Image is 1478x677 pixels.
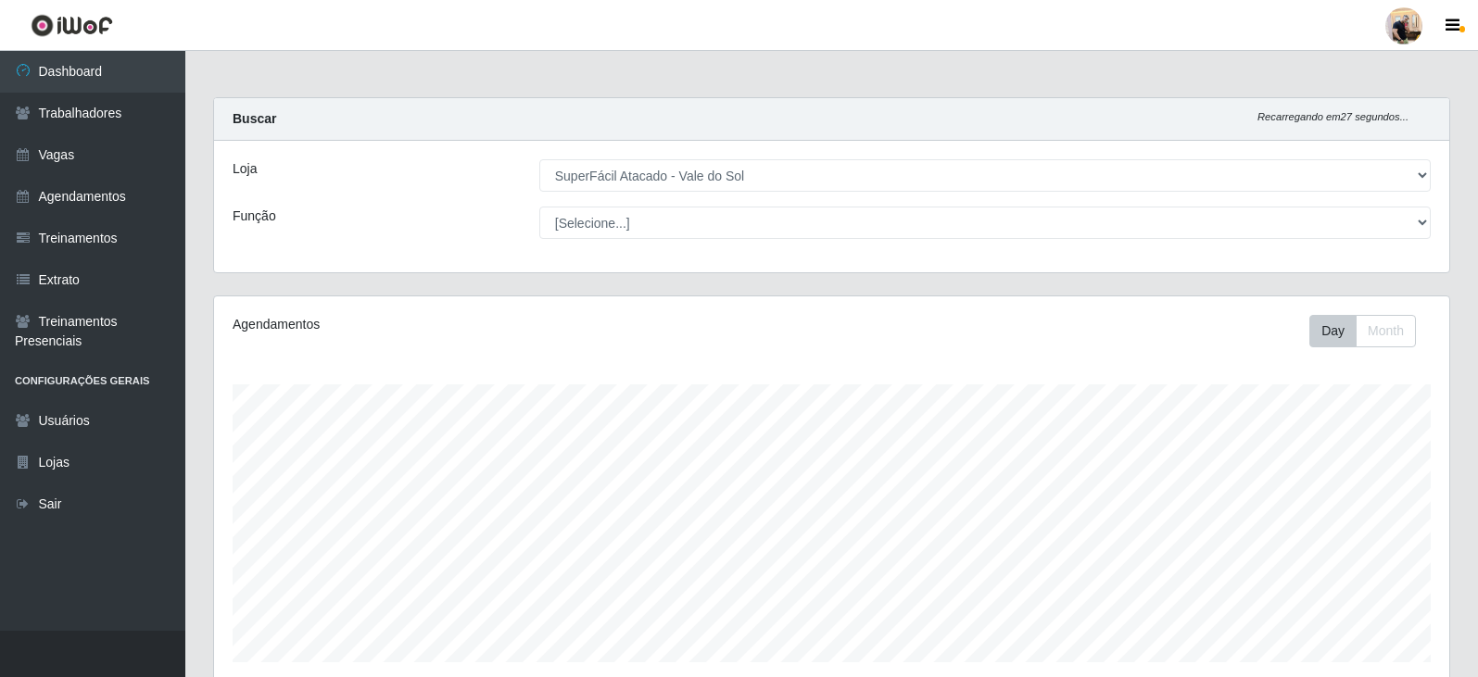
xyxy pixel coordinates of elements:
div: Agendamentos [233,315,715,334]
img: CoreUI Logo [31,14,113,37]
div: First group [1309,315,1416,347]
i: Recarregando em 27 segundos... [1257,111,1409,122]
strong: Buscar [233,111,276,126]
button: Day [1309,315,1357,347]
label: Função [233,207,276,226]
label: Loja [233,159,257,179]
button: Month [1356,315,1416,347]
div: Toolbar with button groups [1309,315,1431,347]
